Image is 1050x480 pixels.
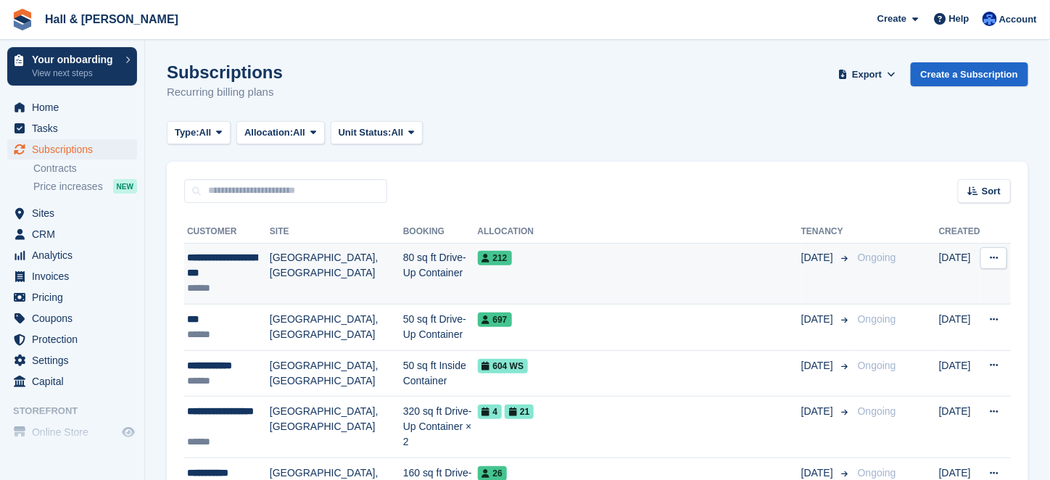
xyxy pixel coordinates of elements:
span: 212 [478,251,512,265]
th: Allocation [478,220,801,244]
span: Ongoing [858,360,896,371]
span: Allocation: [244,125,293,140]
span: All [199,125,212,140]
a: menu [7,118,137,138]
span: Price increases [33,180,103,194]
button: Allocation: All [236,121,325,145]
span: Analytics [32,245,119,265]
th: Created [939,220,980,244]
span: All [392,125,404,140]
a: Price increases NEW [33,178,137,194]
div: NEW [113,179,137,194]
span: [DATE] [801,404,836,419]
p: View next steps [32,67,118,80]
span: Sites [32,203,119,223]
td: 80 sq ft Drive-Up Container [403,243,478,305]
span: Coupons [32,308,119,328]
span: Ongoing [858,467,896,479]
td: 50 sq ft Inside Container [403,350,478,397]
td: [DATE] [939,350,980,397]
span: Capital [32,371,119,392]
th: Booking [403,220,478,244]
span: Unit Status: [339,125,392,140]
span: Create [877,12,906,26]
td: [GEOGRAPHIC_DATA], [GEOGRAPHIC_DATA] [270,350,403,397]
img: Claire Banham [983,12,997,26]
span: Settings [32,350,119,371]
span: 604 WS [478,359,529,373]
a: menu [7,371,137,392]
a: menu [7,329,137,349]
a: menu [7,350,137,371]
span: Online Store [32,422,119,442]
span: Ongoing [858,313,896,325]
a: menu [7,422,137,442]
span: Subscriptions [32,139,119,160]
span: Export [852,67,882,82]
button: Export [835,62,899,86]
span: Invoices [32,266,119,286]
span: All [293,125,305,140]
h1: Subscriptions [167,62,283,82]
span: [DATE] [801,358,836,373]
a: Create a Subscription [911,62,1028,86]
span: Ongoing [858,252,896,263]
span: Ongoing [858,405,896,417]
a: menu [7,287,137,307]
span: Help [949,12,970,26]
img: stora-icon-8386f47178a22dfd0bd8f6a31ec36ba5ce8667c1dd55bd0f319d3a0aa187defe.svg [12,9,33,30]
a: menu [7,139,137,160]
span: Type: [175,125,199,140]
span: Pricing [32,287,119,307]
a: menu [7,266,137,286]
a: Hall & [PERSON_NAME] [39,7,184,31]
span: CRM [32,224,119,244]
span: Storefront [13,404,144,418]
th: Customer [184,220,270,244]
a: menu [7,203,137,223]
span: 4 [478,405,503,419]
span: [DATE] [801,312,836,327]
td: [GEOGRAPHIC_DATA], [GEOGRAPHIC_DATA] [270,305,403,351]
td: [GEOGRAPHIC_DATA], [GEOGRAPHIC_DATA] [270,243,403,305]
p: Your onboarding [32,54,118,65]
a: menu [7,308,137,328]
a: Your onboarding View next steps [7,47,137,86]
td: [DATE] [939,397,980,458]
button: Type: All [167,121,231,145]
a: menu [7,97,137,117]
td: [DATE] [939,243,980,305]
span: Tasks [32,118,119,138]
a: Preview store [120,423,137,441]
span: Protection [32,329,119,349]
th: Site [270,220,403,244]
span: Sort [982,184,1001,199]
td: 320 sq ft Drive-Up Container × 2 [403,397,478,458]
a: Contracts [33,162,137,175]
span: Account [999,12,1037,27]
a: menu [7,245,137,265]
span: [DATE] [801,250,836,265]
td: [GEOGRAPHIC_DATA], [GEOGRAPHIC_DATA] [270,397,403,458]
td: [DATE] [939,305,980,351]
td: 50 sq ft Drive-Up Container [403,305,478,351]
button: Unit Status: All [331,121,423,145]
th: Tenancy [801,220,852,244]
p: Recurring billing plans [167,84,283,101]
a: menu [7,224,137,244]
span: Home [32,97,119,117]
span: 697 [478,313,512,327]
span: 21 [505,405,534,419]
